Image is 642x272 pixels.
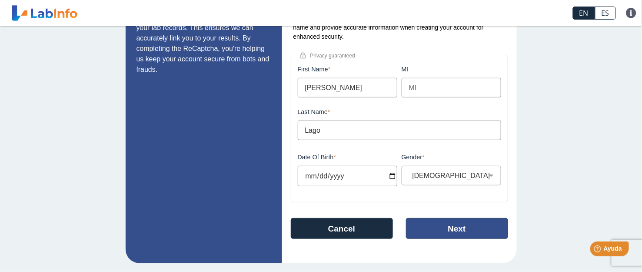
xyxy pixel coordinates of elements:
input: MM/DD/YYYY [298,166,397,186]
label: Date of Birth [298,154,397,161]
input: Last Name [298,121,501,140]
label: First Name [298,66,397,73]
label: MI [402,66,501,73]
img: lock.png [300,52,306,59]
button: Cancel [291,218,393,239]
label: Gender [402,154,501,161]
button: Next [406,218,508,239]
input: MI [402,78,501,97]
input: First Name [298,78,397,97]
a: ES [595,7,616,20]
span: Privacy guaranteed [306,53,364,59]
div: Protecting your privacy is paramount. Please use your government-issued ID name and provide accur... [291,14,508,41]
a: EN [573,7,595,20]
iframe: Help widget launcher [565,238,632,262]
p: It's essential that the name and birthdate you enter here match exactly with what's on your lab r... [136,2,271,75]
label: Last Name [298,108,501,115]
